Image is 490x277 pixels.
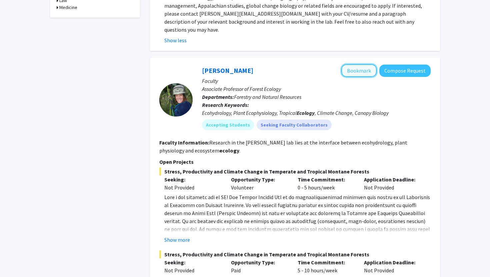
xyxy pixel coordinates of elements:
[59,4,77,11] h3: Medicine
[298,258,354,266] p: Time Commitment:
[159,167,431,175] span: Stress, Productivity and Climate Change in Temperate and Tropical Montane Forests
[164,175,221,183] p: Seeking:
[226,258,293,274] div: Paid
[202,85,431,93] p: Associate Professor of Forest Ecology
[231,258,288,266] p: Opportunity Type:
[159,158,431,166] p: Open Projects
[219,147,239,154] b: ecology
[164,236,190,244] button: Show more
[257,120,332,130] mat-chip: Seeking Faculty Collaborators
[341,64,377,77] button: Add Sybil Gotsch to Bookmarks
[298,175,354,183] p: Time Commitment:
[202,102,249,108] b: Research Keywords:
[159,139,407,154] fg-read-more: Research in the [PERSON_NAME] lab lies at the interface between ecohydrology, plant physiology an...
[164,193,431,273] p: Lore i dol sitametc adi el SE! Doe Tempor Incidid Utl et do magnaaliquaenimad minimven quis nostr...
[293,258,359,274] div: 5 - 10 hours/week
[159,250,431,258] span: Stress, Productivity and Climate Change in Temperate and Tropical Montane Forests
[364,175,421,183] p: Application Deadline:
[164,258,221,266] p: Seeking:
[202,109,431,117] div: Ecohydrology, Plant Ecophysiology, Tropical , Climate Change, Canopy Biology
[379,65,431,77] button: Compose Request to Sybil Gotsch
[164,183,221,191] div: Not Provided
[231,175,288,183] p: Opportunity Type:
[5,247,28,272] iframe: Chat
[297,110,315,116] b: Ecology
[202,77,431,85] p: Faculty
[364,258,421,266] p: Application Deadline:
[293,175,359,191] div: 0 - 5 hours/week
[159,139,209,146] b: Faculty Information:
[202,66,253,75] a: [PERSON_NAME]
[202,120,254,130] mat-chip: Accepting Students
[226,175,293,191] div: Volunteer
[164,36,187,44] button: Show less
[164,266,221,274] div: Not Provided
[234,94,301,100] span: Forestry and Natural Resources
[359,175,426,191] div: Not Provided
[359,258,426,274] div: Not Provided
[202,94,234,100] b: Departments:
